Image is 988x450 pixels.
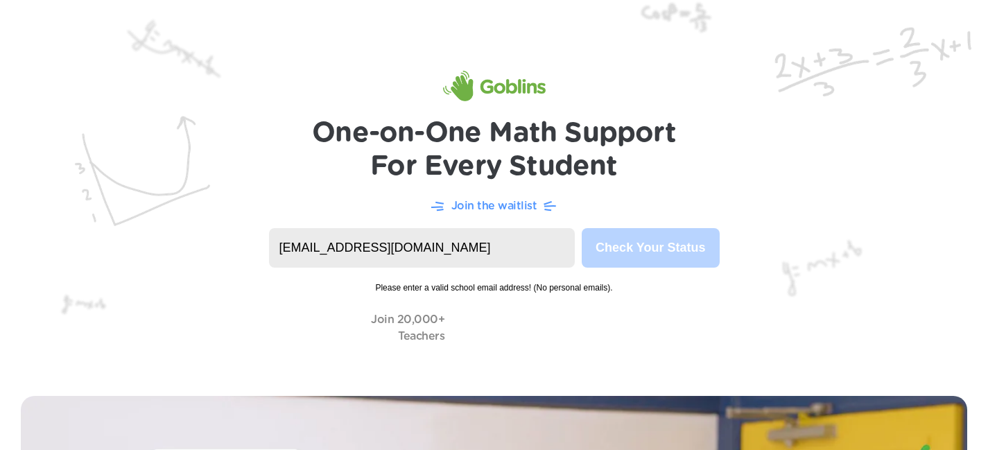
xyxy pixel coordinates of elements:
[582,228,719,268] button: Check Your Status
[312,116,676,183] h1: One-on-One Math Support For Every Student
[269,228,575,268] input: name@yourschool.org
[451,198,537,214] p: Join the waitlist
[371,311,444,345] p: Join 20,000+ Teachers
[269,268,720,294] span: Please enter a valid school email address! (No personal emails).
